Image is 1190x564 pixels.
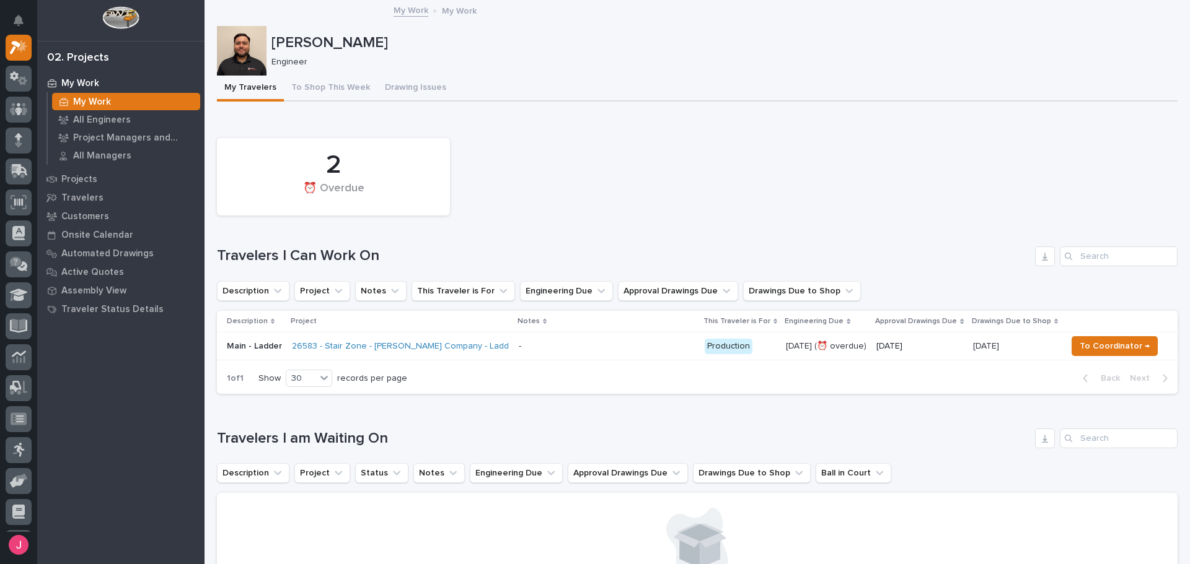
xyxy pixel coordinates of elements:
span: To Coordinator → [1080,339,1150,354]
div: 30 [286,372,316,385]
p: Description [227,315,268,328]
p: Notes [518,315,540,328]
button: Drawing Issues [377,76,454,102]
a: Project Managers and Engineers [48,129,205,146]
p: Projects [61,174,97,185]
a: Projects [37,170,205,188]
button: Project [294,463,350,483]
p: Show [258,373,281,384]
div: 02. Projects [47,51,109,65]
p: Project Managers and Engineers [73,132,195,144]
p: My Work [73,97,111,108]
p: My Work [61,78,99,89]
p: Customers [61,211,109,222]
p: records per page [337,373,407,384]
button: Drawings Due to Shop [743,281,861,301]
button: Description [217,281,289,301]
div: Notifications [15,15,32,35]
a: All Engineers [48,111,205,128]
p: Approval Drawings Due [875,315,957,328]
a: All Managers [48,147,205,164]
p: [DATE] (⏰ overdue) [786,341,866,352]
p: Traveler Status Details [61,304,164,315]
p: All Engineers [73,115,131,126]
p: Drawings Due to Shop [972,315,1051,328]
input: Search [1060,428,1178,448]
input: Search [1060,246,1178,266]
tr: Main - Ladder26583 - Stair Zone - [PERSON_NAME] Company - Ladder with Platform - Production[DATE]... [217,332,1178,360]
p: Engineering Due [785,315,844,328]
button: Engineering Due [470,463,563,483]
p: [PERSON_NAME] [271,34,1173,52]
button: Project [294,281,350,301]
p: Engineer [271,57,1168,67]
h1: Travelers I Can Work On [217,247,1030,265]
button: My Travelers [217,76,284,102]
p: [DATE] [973,339,1002,352]
img: Workspace Logo [102,6,139,29]
p: Onsite Calendar [61,230,133,241]
a: Traveler Status Details [37,300,205,318]
p: All Managers [73,150,131,162]
p: Travelers [61,193,104,204]
button: Next [1125,373,1178,384]
a: Customers [37,207,205,225]
a: My Work [48,93,205,110]
button: Back [1073,373,1125,384]
span: Next [1130,373,1157,384]
a: Travelers [37,188,205,207]
p: Active Quotes [61,267,124,278]
p: Automated Drawings [61,248,154,259]
p: [DATE] [876,341,963,352]
p: Project [291,315,317,328]
button: This Traveler is For [412,281,515,301]
div: - [519,341,521,352]
button: users-avatar [6,532,32,558]
a: My Work [37,74,205,92]
span: Back [1093,373,1120,384]
button: Drawings Due to Shop [693,463,811,483]
a: My Work [394,2,428,17]
p: Main - Ladder [227,341,282,352]
button: Approval Drawings Due [568,463,688,483]
a: Onsite Calendar [37,225,205,244]
h1: Travelers I am Waiting On [217,430,1030,448]
p: This Traveler is For [703,315,770,328]
div: Production [705,339,752,354]
a: Active Quotes [37,262,205,281]
button: Status [355,463,408,483]
div: ⏰ Overdue [238,182,429,208]
button: Description [217,463,289,483]
a: 26583 - Stair Zone - [PERSON_NAME] Company - Ladder with Platform [292,341,570,352]
button: Notifications [6,7,32,33]
button: Ball in Court [816,463,891,483]
button: To Coordinator → [1072,336,1158,356]
div: 2 [238,150,429,181]
a: Automated Drawings [37,244,205,262]
a: Assembly View [37,281,205,300]
p: 1 of 1 [217,363,253,394]
p: Assembly View [61,285,126,297]
button: Approval Drawings Due [618,281,738,301]
button: To Shop This Week [284,76,377,102]
button: Notes [413,463,465,483]
button: Notes [355,281,407,301]
button: Engineering Due [520,281,613,301]
p: My Work [442,3,477,17]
